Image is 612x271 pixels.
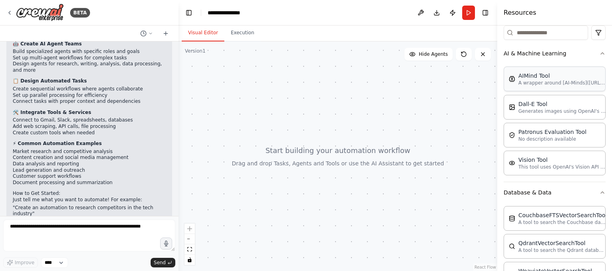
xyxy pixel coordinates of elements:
[518,164,606,170] p: This tool uses OpenAI's Vision API to describe the contents of an image.
[13,190,166,197] h2: How to Get Started:
[13,78,87,84] strong: 📋 Design Automated Tasks
[13,205,166,217] li: "Create an automation to research competitors in the tech industry"
[518,247,606,253] p: A tool to search the Qdrant database for relevant information on internal documents.
[13,86,166,92] li: Create sequential workflows where agents collaborate
[13,173,166,180] li: Customer support workflows
[504,182,606,203] button: Database & Data
[137,29,156,38] button: Switch to previous chat
[518,100,606,108] div: Dall-E Tool
[13,180,166,186] li: Document processing and summarization
[504,8,536,18] h4: Resources
[518,128,586,136] div: Patronus Evaluation Tool
[13,149,166,155] li: Market research and competitive analysis
[504,43,606,64] button: AI & Machine Learning
[183,7,194,18] button: Hide left sidebar
[184,234,195,244] button: zoom out
[518,108,606,114] p: Generates images using OpenAI's Dall-E model.
[13,49,166,55] li: Build specialized agents with specific roles and goals
[13,167,166,174] li: Lead generation and outreach
[13,61,166,73] li: Design agents for research, writing, analysis, data processing, and more
[518,239,606,247] div: QdrantVectorSearchTool
[13,92,166,99] li: Set up parallel processing for efficiency
[518,219,606,226] p: A tool to search the Couchbase database for relevant information on internal documents.
[475,265,496,269] a: React Flow attribution
[154,259,166,266] span: Send
[13,117,166,124] li: Connect to Gmail, Slack, spreadsheets, databases
[509,76,515,82] img: AIMindTool
[160,238,172,249] button: Click to speak your automation idea
[182,25,224,41] button: Visual Editor
[224,25,261,41] button: Execution
[70,8,90,18] div: BETA
[208,9,248,17] nav: breadcrumb
[159,29,172,38] button: Start a new chat
[480,7,491,18] button: Hide right sidebar
[3,257,38,268] button: Improve
[13,130,166,136] li: Create custom tools when needed
[518,72,606,80] div: AIMind Tool
[13,155,166,161] li: Content creation and social media management
[518,156,606,164] div: Vision Tool
[504,64,606,182] div: AI & Machine Learning
[509,160,515,166] img: VisionTool
[13,55,166,61] li: Set up multi-agent workflows for complex tasks
[13,41,82,47] strong: 🤖 Create AI Agent Teams
[518,80,606,86] p: A wrapper around [AI-Minds]([URL][DOMAIN_NAME]). Useful for when you need answers to questions fr...
[509,243,515,249] img: QdrantVectorSearchTool
[13,197,166,203] p: Just tell me what you want to automate! For example:
[13,141,102,146] strong: ⚡ Common Automation Examples
[509,215,515,222] img: CouchbaseFTSVectorSearchTool
[16,4,64,22] img: Logo
[509,104,515,110] img: DallETool
[15,259,34,266] span: Improve
[13,161,166,167] li: Data analysis and reporting
[184,255,195,265] button: toggle interactivity
[518,211,607,219] div: CouchbaseFTSVectorSearchTool
[404,48,453,61] button: Hide Agents
[518,136,586,142] p: No description available
[509,132,515,138] img: PatronusEvalTool
[13,98,166,105] li: Connect tasks with proper context and dependencies
[184,244,195,255] button: fit view
[419,51,448,57] span: Hide Agents
[151,258,175,267] button: Send
[13,110,91,115] strong: 🛠️ Integrate Tools & Services
[13,124,166,130] li: Add web scraping, API calls, file processing
[184,224,195,265] div: React Flow controls
[185,48,206,54] div: Version 1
